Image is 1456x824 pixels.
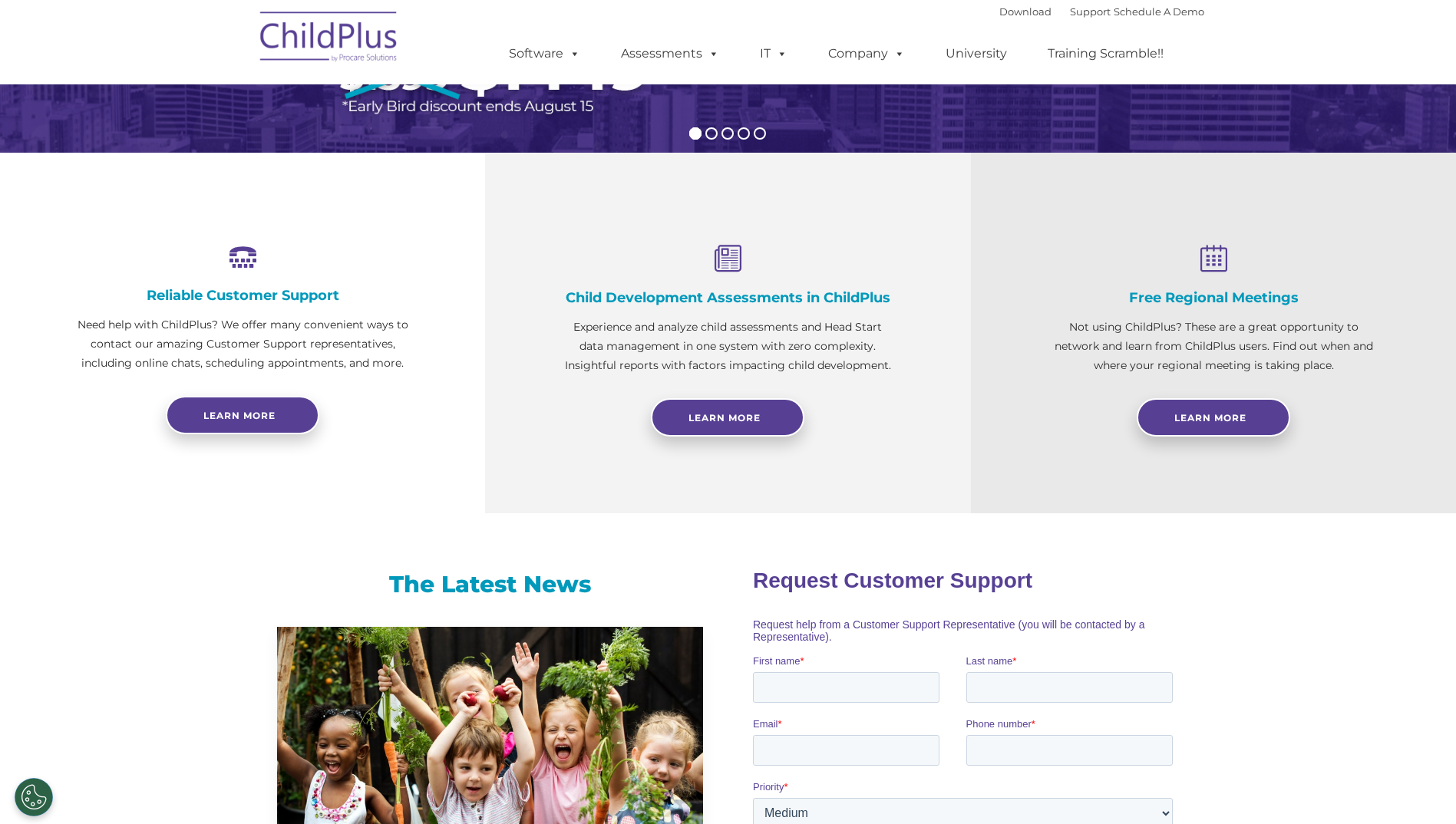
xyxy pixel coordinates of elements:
[930,38,1022,69] a: University
[562,289,893,306] h4: Child Development Assessments in ChildPlus
[999,5,1204,18] font: |
[253,1,406,77] img: ChildPlus by Procare Solutions
[813,38,920,69] a: Company
[1048,318,1379,375] p: Not using ChildPlus? These are a great opportunity to network and learn from ChildPlus users. Fin...
[213,164,279,176] span: Phone number
[1114,5,1204,18] a: Schedule A Demo
[213,101,260,113] span: Last name
[1048,289,1379,306] h4: Free Regional Meetings
[1070,5,1111,18] a: Support
[562,318,893,375] p: Experience and analyze child assessments and Head Start data management in one system with zero c...
[277,569,703,600] h3: The Latest News
[1174,412,1246,424] span: Learn More
[745,38,803,69] a: IT
[77,315,408,373] p: Need help with ChildPlus? We offer many convenient ways to contact our amazing Customer Support r...
[651,398,804,437] a: Learn More
[999,5,1052,18] a: Download
[77,287,408,304] h4: Reliable Customer Support
[1137,398,1290,437] a: Learn More
[1205,658,1456,824] iframe: Chat Widget
[166,396,319,434] a: Learn more
[203,410,276,421] span: Learn more
[606,38,735,69] a: Assessments
[1032,38,1179,69] a: Training Scramble!!
[494,38,596,69] a: Software
[688,412,761,424] span: Learn More
[15,778,53,816] button: Cookies Settings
